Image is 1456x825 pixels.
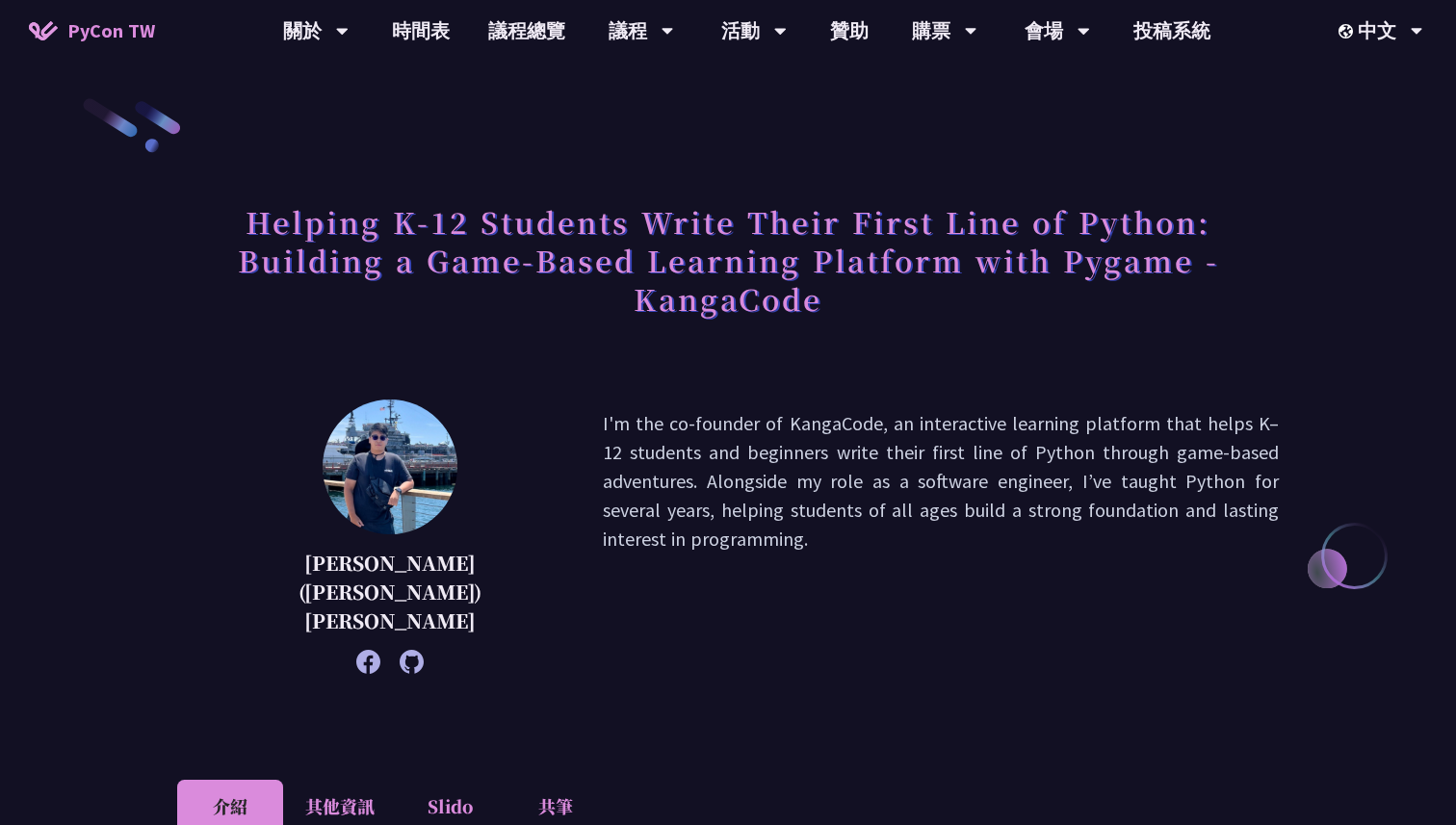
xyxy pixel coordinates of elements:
[29,21,58,40] img: Home icon of PyCon TW 2025
[225,549,555,635] p: [PERSON_NAME] ([PERSON_NAME]) [PERSON_NAME]
[323,400,457,534] img: Chieh-Hung (Jeff) Cheng
[1339,24,1358,39] img: Locale Icon
[10,7,174,55] a: PyCon TW
[177,193,1279,327] h1: Helping K-12 Students Write Their First Line of Python: Building a Game-Based Learning Platform w...
[603,409,1279,664] p: I'm the co-founder of KangaCode, an interactive learning platform that helps K–12 students and be...
[67,16,155,45] span: PyCon TW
